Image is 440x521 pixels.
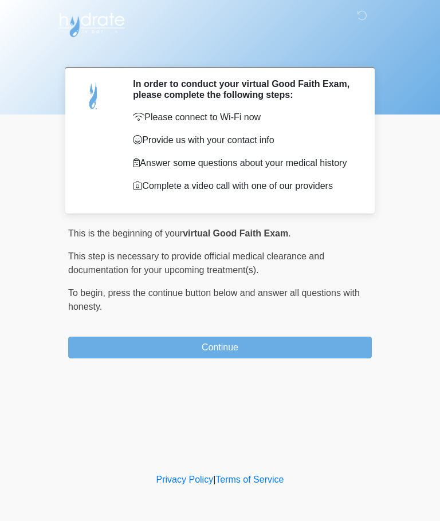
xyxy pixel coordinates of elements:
[288,228,290,238] span: .
[133,78,355,100] h2: In order to conduct your virtual Good Faith Exam, please complete the following steps:
[57,9,127,38] img: Hydrate IV Bar - Arcadia Logo
[68,288,360,311] span: press the continue button below and answer all questions with honesty.
[183,228,288,238] strong: virtual Good Faith Exam
[68,337,372,358] button: Continue
[215,475,284,484] a: Terms of Service
[77,78,111,113] img: Agent Avatar
[133,179,355,193] p: Complete a video call with one of our providers
[133,133,355,147] p: Provide us with your contact info
[213,475,215,484] a: |
[68,288,108,298] span: To begin,
[133,156,355,170] p: Answer some questions about your medical history
[68,251,324,275] span: This step is necessary to provide official medical clearance and documentation for your upcoming ...
[133,110,355,124] p: Please connect to Wi-Fi now
[68,228,183,238] span: This is the beginning of your
[60,41,380,62] h1: ‎ ‎ ‎ ‎
[156,475,214,484] a: Privacy Policy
